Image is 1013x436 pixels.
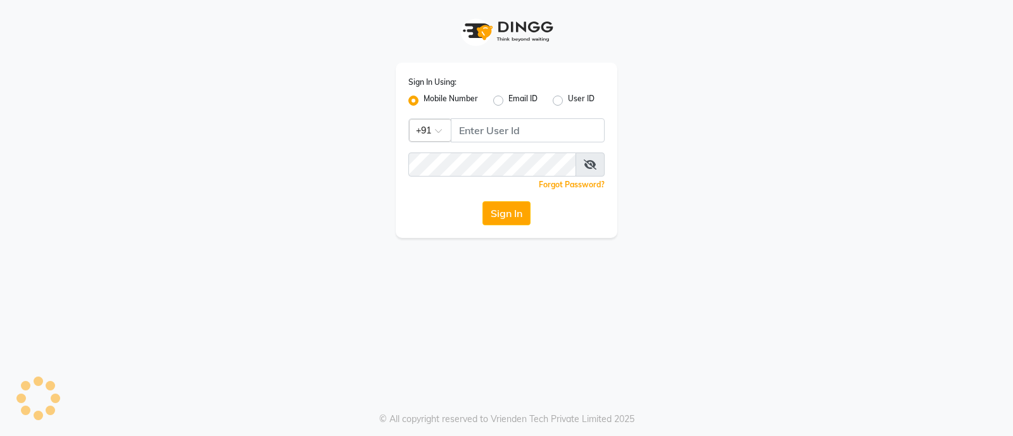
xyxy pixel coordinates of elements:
input: Username [451,118,605,142]
label: Sign In Using: [408,77,456,88]
label: Mobile Number [424,93,478,108]
img: logo1.svg [456,13,557,50]
input: Username [408,153,576,177]
a: Forgot Password? [539,180,605,189]
label: Email ID [508,93,538,108]
label: User ID [568,93,595,108]
button: Sign In [482,201,531,225]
